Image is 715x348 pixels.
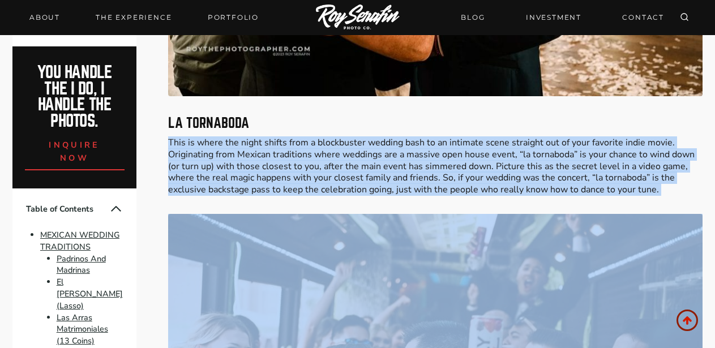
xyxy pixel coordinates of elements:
a: BLOG [454,7,491,27]
a: inquire now [25,130,125,170]
a: Las Arras Matrimoniales (13 Coins) [57,312,108,347]
span: inquire now [49,139,100,164]
button: View Search Form [677,10,692,25]
img: Logo of Roy Serafin Photo Co., featuring stylized text in white on a light background, representi... [316,5,400,31]
a: About [23,10,67,25]
nav: Primary Navigation [23,10,266,25]
h3: la tornaboda [168,117,703,130]
p: This is where the night shifts from a blockbuster wedding bash to an intimate scene straight out ... [168,137,703,196]
a: Portfolio [201,10,266,25]
a: CONTACT [615,7,671,27]
nav: Secondary Navigation [454,7,671,27]
a: INVESTMENT [519,7,588,27]
a: THE EXPERIENCE [89,10,178,25]
a: El [PERSON_NAME] (Lasso) [57,276,123,311]
a: Padrinos And Madrinas [57,253,106,276]
h2: You handle the i do, I handle the photos. [25,65,125,130]
button: Collapse Table of Contents [109,202,123,216]
a: MEXICAN WEDDING TRADITIONS [40,229,119,252]
span: Table of Contents [26,203,110,215]
a: Scroll to top [677,310,698,331]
